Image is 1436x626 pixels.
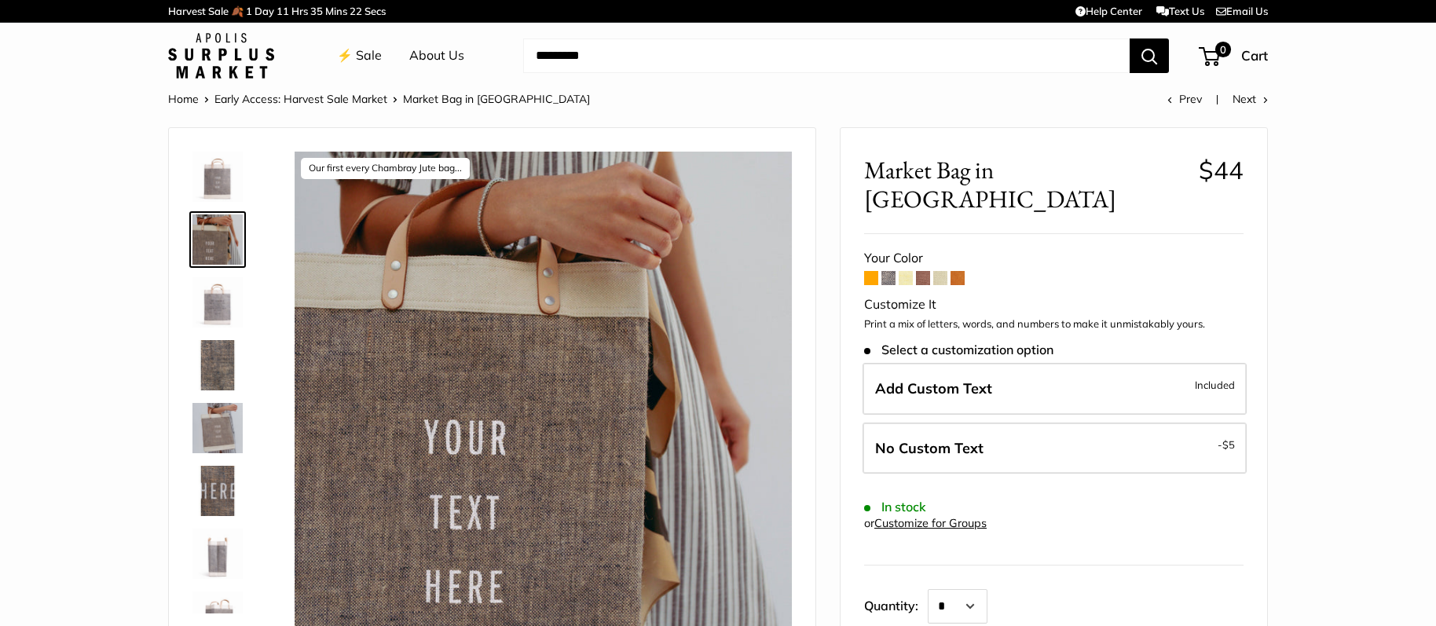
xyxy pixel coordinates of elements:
span: Mins [325,5,347,17]
a: About Us [409,44,464,68]
img: description_Our first every Chambray Jute bag... [192,214,243,265]
a: ⚡️ Sale [337,44,382,68]
span: Select a customization option [864,342,1053,357]
a: Market Bag in Chambray [189,525,246,582]
label: Add Custom Text [863,363,1247,415]
span: Secs [364,5,386,17]
img: description_A close up of our first Chambray Jute Bag [192,466,243,516]
div: Our first every Chambray Jute bag... [301,158,470,179]
a: Early Access: Harvest Sale Market [214,92,387,106]
p: Print a mix of letters, words, and numbers to make it unmistakably yours. [864,317,1244,332]
div: or [864,513,987,534]
span: 0 [1215,42,1231,57]
a: Next [1233,92,1268,106]
a: Market Bag in Chambray [189,337,246,394]
div: Customize It [864,293,1244,317]
img: Market Bag in Chambray [192,529,243,579]
span: Add Custom Text [875,379,992,397]
button: Search [1130,38,1169,73]
span: Hrs [291,5,308,17]
span: No Custom Text [875,439,984,457]
span: Cart [1241,47,1268,64]
a: Customize for Groups [874,516,987,530]
label: Leave Blank [863,423,1247,474]
a: description_Our first every Chambray Jute bag... [189,211,246,268]
a: description_Your new favorite everyday carry-all [189,400,246,456]
span: 11 [277,5,289,17]
a: Email Us [1216,5,1268,17]
span: Market Bag in [GEOGRAPHIC_DATA] [403,92,590,106]
a: Home [168,92,199,106]
a: Text Us [1156,5,1204,17]
span: $5 [1222,438,1235,451]
img: description_Seal of authenticity on the back of every bag [192,277,243,328]
span: Day [255,5,274,17]
span: - [1218,435,1235,454]
a: 0 Cart [1200,43,1268,68]
label: Quantity: [864,584,928,624]
div: Your Color [864,247,1244,270]
span: 1 [246,5,252,17]
span: 35 [310,5,323,17]
span: $44 [1199,155,1244,185]
span: 22 [350,5,362,17]
a: description_Seal of authenticity on the back of every bag [189,274,246,331]
img: Market Bag in Chambray [192,340,243,390]
input: Search... [523,38,1130,73]
span: Included [1195,375,1235,394]
img: description_Make it yours with personalized text [192,152,243,202]
span: Market Bag in [GEOGRAPHIC_DATA] [864,156,1187,214]
a: Help Center [1075,5,1142,17]
img: description_Your new favorite everyday carry-all [192,403,243,453]
a: description_Make it yours with personalized text [189,148,246,205]
nav: Breadcrumb [168,89,590,109]
img: Apolis: Surplus Market [168,33,274,79]
a: description_A close up of our first Chambray Jute Bag [189,463,246,519]
a: Prev [1167,92,1202,106]
span: In stock [864,500,926,514]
